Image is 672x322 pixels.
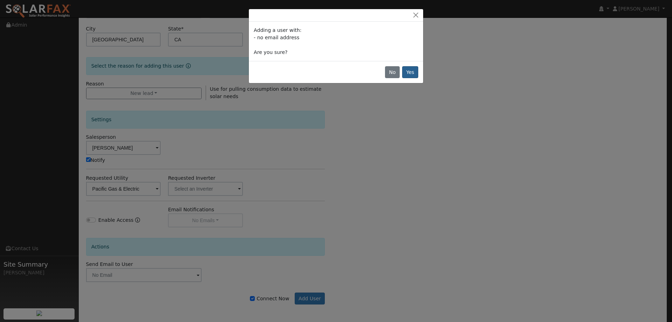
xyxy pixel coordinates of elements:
span: Are you sure? [254,49,287,55]
span: Adding a user with: [254,27,301,33]
button: No [385,66,400,78]
button: Close [411,12,421,19]
span: - no email address [254,35,299,40]
button: Yes [402,66,418,78]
